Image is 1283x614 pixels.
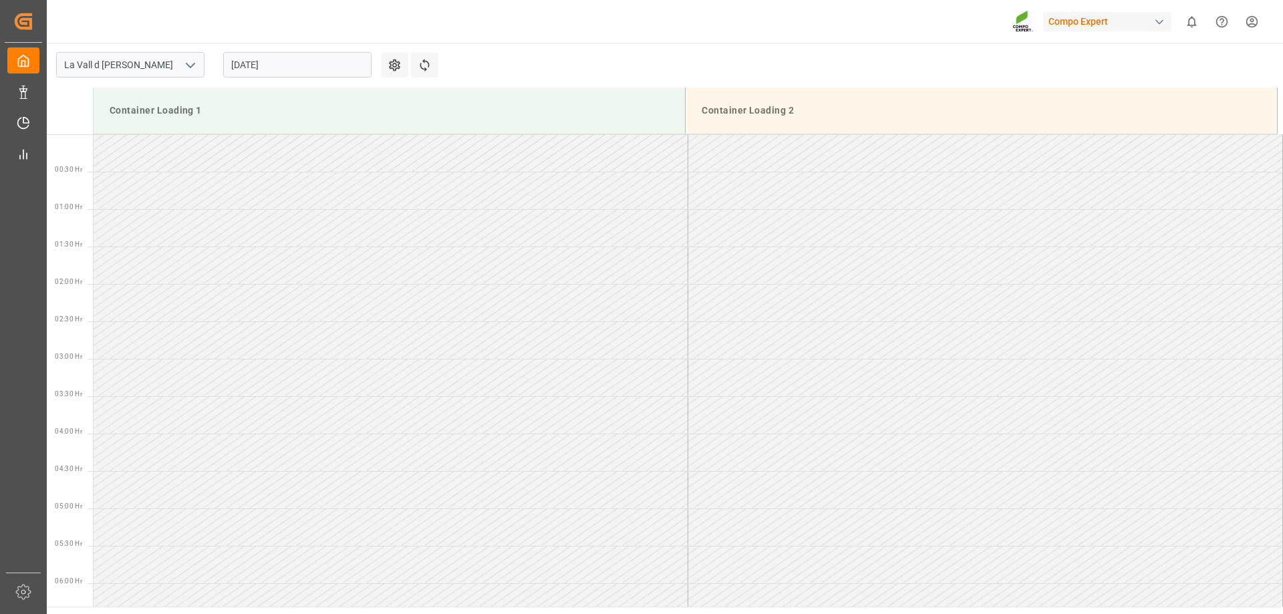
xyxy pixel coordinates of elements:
[180,55,200,75] button: open menu
[1043,12,1171,31] div: Compo Expert
[104,98,674,123] div: Container Loading 1
[1012,10,1034,33] img: Screenshot%202023-09-29%20at%2010.02.21.png_1712312052.png
[55,353,82,360] span: 03:00 Hr
[696,98,1266,123] div: Container Loading 2
[55,278,82,285] span: 02:00 Hr
[55,465,82,472] span: 04:30 Hr
[55,203,82,210] span: 01:00 Hr
[55,241,82,248] span: 01:30 Hr
[1043,9,1177,34] button: Compo Expert
[1177,7,1207,37] button: show 0 new notifications
[1207,7,1237,37] button: Help Center
[55,315,82,323] span: 02:30 Hr
[55,166,82,173] span: 00:30 Hr
[55,577,82,585] span: 06:00 Hr
[56,52,204,78] input: Type to search/select
[55,502,82,510] span: 05:00 Hr
[55,390,82,398] span: 03:30 Hr
[55,540,82,547] span: 05:30 Hr
[223,52,372,78] input: DD.MM.YYYY
[55,428,82,435] span: 04:00 Hr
